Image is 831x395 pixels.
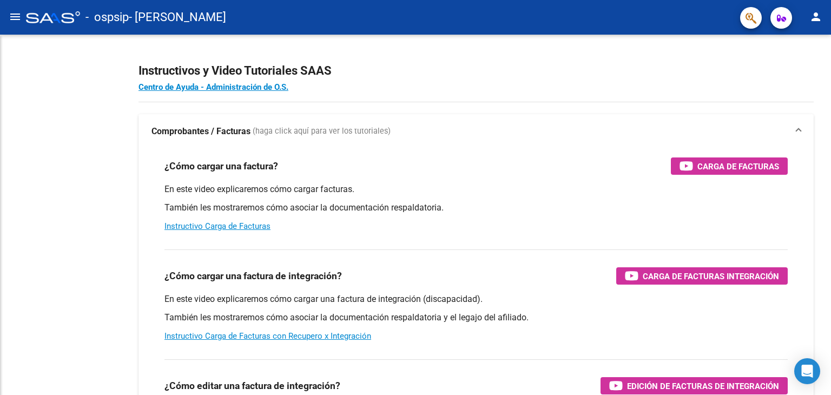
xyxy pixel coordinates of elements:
span: Edición de Facturas de integración [627,379,779,393]
mat-icon: person [809,10,822,23]
div: Open Intercom Messenger [794,358,820,384]
h3: ¿Cómo cargar una factura? [164,159,278,174]
button: Edición de Facturas de integración [601,377,788,394]
span: - ospsip [85,5,129,29]
button: Carga de Facturas [671,157,788,175]
h3: ¿Cómo editar una factura de integración? [164,378,340,393]
a: Instructivo Carga de Facturas con Recupero x Integración [164,331,371,341]
p: También les mostraremos cómo asociar la documentación respaldatoria. [164,202,788,214]
span: Carga de Facturas Integración [643,269,779,283]
h3: ¿Cómo cargar una factura de integración? [164,268,342,284]
p: En este video explicaremos cómo cargar facturas. [164,183,788,195]
span: - [PERSON_NAME] [129,5,226,29]
mat-expansion-panel-header: Comprobantes / Facturas (haga click aquí para ver los tutoriales) [138,114,814,149]
strong: Comprobantes / Facturas [151,126,250,137]
h2: Instructivos y Video Tutoriales SAAS [138,61,814,81]
span: (haga click aquí para ver los tutoriales) [253,126,391,137]
span: Carga de Facturas [697,160,779,173]
a: Instructivo Carga de Facturas [164,221,271,231]
button: Carga de Facturas Integración [616,267,788,285]
a: Centro de Ayuda - Administración de O.S. [138,82,288,92]
mat-icon: menu [9,10,22,23]
p: También les mostraremos cómo asociar la documentación respaldatoria y el legajo del afiliado. [164,312,788,324]
p: En este video explicaremos cómo cargar una factura de integración (discapacidad). [164,293,788,305]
